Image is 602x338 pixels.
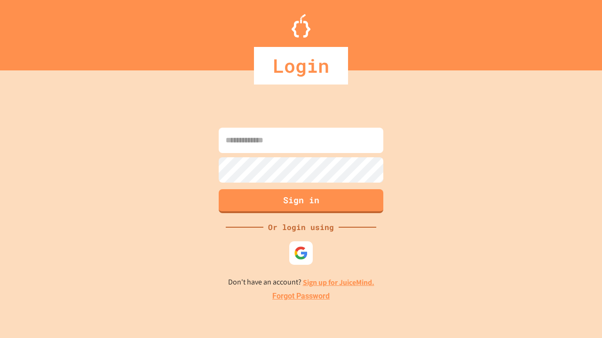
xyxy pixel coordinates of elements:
[292,14,310,38] img: Logo.svg
[562,300,593,329] iframe: chat widget
[254,47,348,84] div: Login
[219,189,383,213] button: Sign in
[228,277,374,288] p: Don't have an account?
[272,291,330,302] a: Forgot Password
[303,277,374,287] a: Sign up for JuiceMind.
[294,246,308,260] img: google-icon.svg
[263,222,339,233] div: Or login using
[524,260,593,300] iframe: chat widget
